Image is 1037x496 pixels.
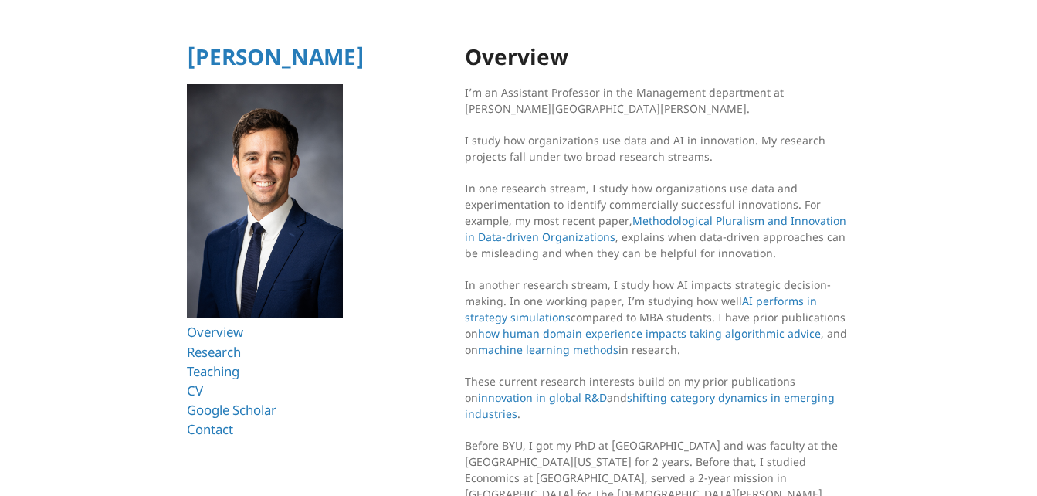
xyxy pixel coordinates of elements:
img: Ryan T Allen HBS [187,84,344,319]
a: machine learning methods [478,342,618,357]
a: CV [187,382,203,399]
a: Overview [187,323,243,341]
a: Google Scholar [187,401,276,419]
a: [PERSON_NAME] [187,42,364,71]
a: Research [187,343,241,361]
p: I’m an Assistant Professor in the Management department at [PERSON_NAME][GEOGRAPHIC_DATA][PERSON_... [465,84,851,117]
p: These current research interests build on my prior publications on and . [465,373,851,422]
a: Contact [187,420,233,438]
a: shifting category dynamics in emerging industries [465,390,835,421]
a: AI performs in strategy simulations [465,294,817,324]
a: Methodological Pluralism and Innovation in Data-driven Organizations [465,213,846,244]
a: Teaching [187,362,239,380]
h1: Overview [465,45,851,69]
p: In one research stream, I study how organizations use data and experimentation to identify commer... [465,180,851,261]
p: I study how organizations use data and AI in innovation. My research projects fall under two broa... [465,132,851,165]
a: innovation in global R&D [478,390,607,405]
a: how human domain experience impacts taking algorithmic advice [478,326,821,341]
p: In another research stream, I study how AI impacts strategic decision-making. In one working pape... [465,277,851,358]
